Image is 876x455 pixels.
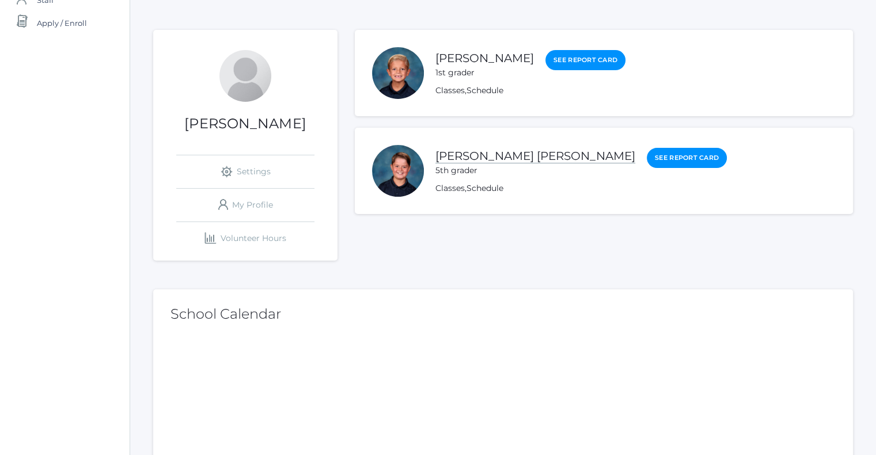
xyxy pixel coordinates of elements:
div: Brooks Roberts [372,47,424,99]
h2: School Calendar [170,307,836,322]
a: [PERSON_NAME] [PERSON_NAME] [435,149,635,163]
div: 1st grader [435,67,534,79]
div: , [435,182,727,194]
a: See Report Card [647,148,727,168]
a: Classes [435,85,465,95]
a: Schedule [467,85,503,95]
a: Volunteer Hours [176,222,314,255]
a: [PERSON_NAME] [435,51,534,65]
a: Settings [176,155,314,188]
a: Classes [435,183,465,193]
a: See Report Card [545,50,625,70]
div: Ryder Roberts [372,145,424,197]
div: , [435,85,625,97]
h1: [PERSON_NAME] [153,116,337,131]
a: My Profile [176,189,314,221]
div: Danielle Roberts [219,50,271,102]
div: 5th grader [435,165,635,177]
a: Schedule [467,183,503,193]
span: Apply / Enroll [37,12,87,35]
